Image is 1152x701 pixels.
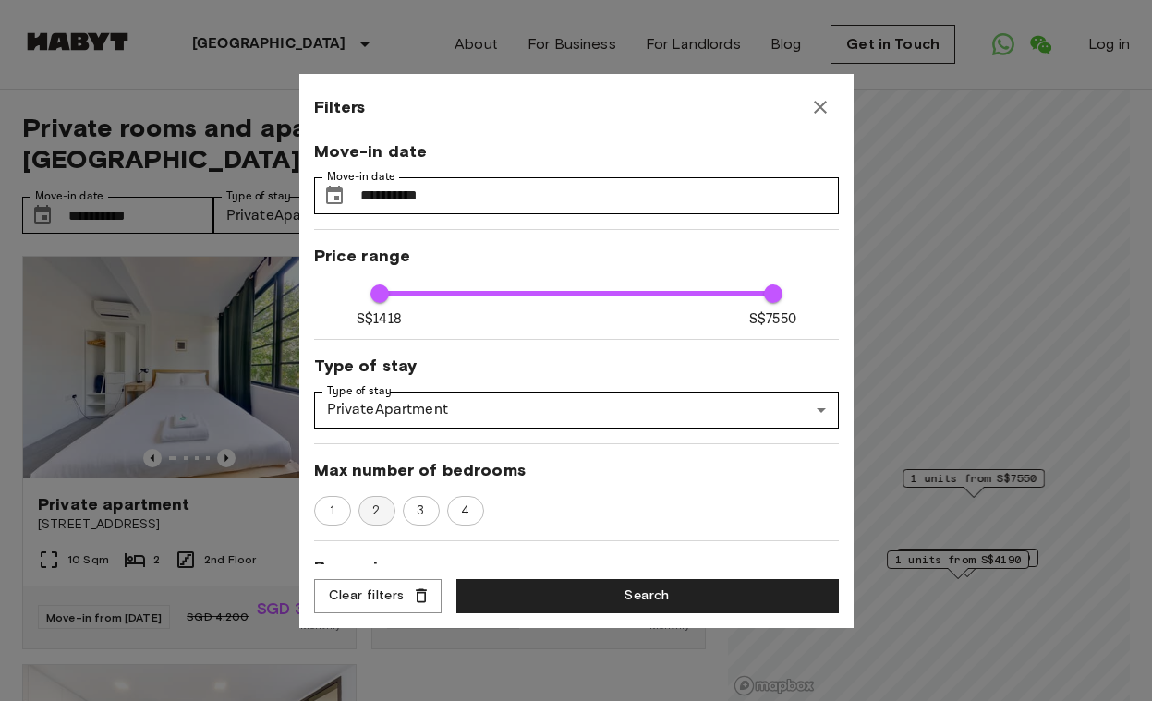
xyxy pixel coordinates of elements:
button: Search [456,579,839,613]
label: Type of stay [327,383,392,399]
div: 2 [358,496,395,526]
span: Price range [314,245,839,267]
span: Max number of bedrooms [314,459,839,481]
span: Type of stay [314,355,839,377]
div: 4 [447,496,484,526]
span: 1 [320,502,345,520]
div: 1 [314,496,351,526]
span: 2 [362,502,390,520]
span: Move-in date [314,140,839,163]
span: 4 [451,502,479,520]
span: Filters [314,96,366,118]
div: 3 [403,496,440,526]
span: S$1418 [357,309,402,329]
button: Clear filters [314,579,442,613]
label: Move-in date [327,169,395,185]
span: S$7550 [749,309,796,329]
button: Choose date, selected date is 1 Nov 2025 [316,177,353,214]
div: PrivateApartment [314,392,839,429]
span: Room size [314,556,839,578]
span: 3 [406,502,434,520]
